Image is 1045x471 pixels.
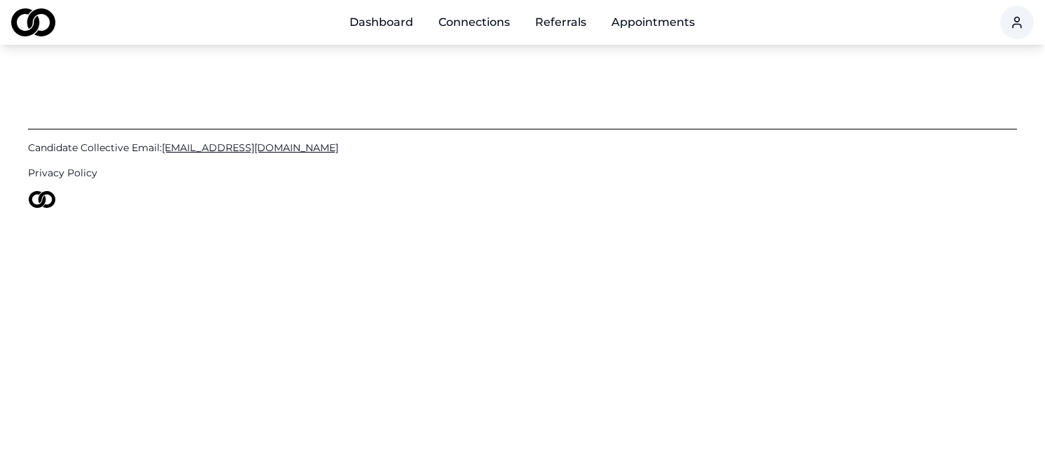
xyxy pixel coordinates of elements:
a: Connections [428,8,522,36]
a: Appointments [601,8,707,36]
a: Dashboard [339,8,425,36]
a: Privacy Policy [28,166,1017,180]
img: logo [11,8,55,36]
a: Referrals [525,8,598,36]
span: [EMAIL_ADDRESS][DOMAIN_NAME] [162,141,338,154]
nav: Main [339,8,707,36]
img: logo [28,191,56,208]
a: Candidate Collective Email:[EMAIL_ADDRESS][DOMAIN_NAME] [28,141,1017,155]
